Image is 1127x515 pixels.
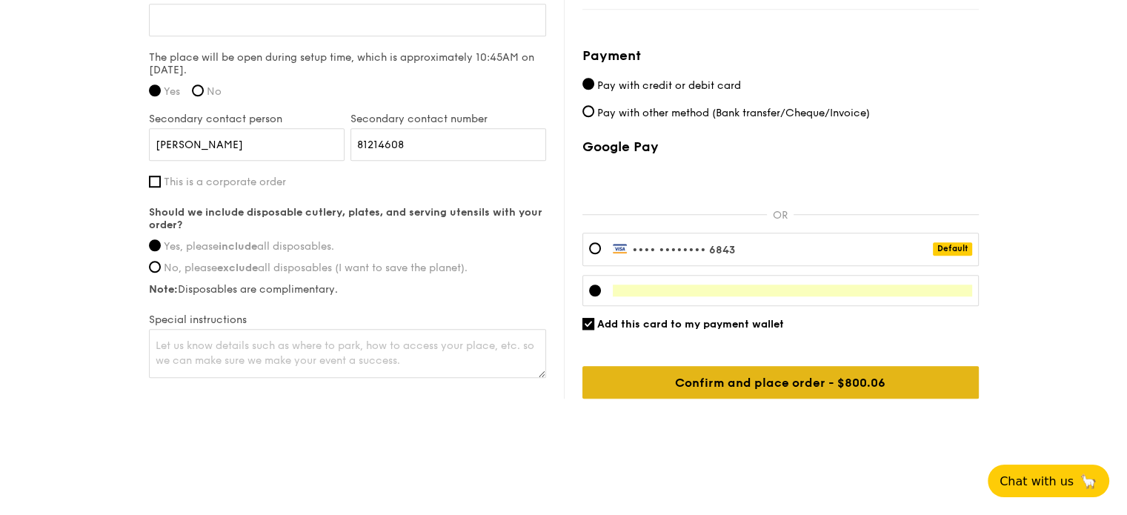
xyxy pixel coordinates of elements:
span: No, please all disposables (I want to save the planet). [164,262,468,274]
strong: include [219,240,257,253]
span: No [207,85,222,98]
input: No [192,84,204,96]
strong: Should we include disposable cutlery, plates, and serving utensils with your order? [149,206,542,231]
strong: exclude [217,262,258,274]
iframe: To enrich screen reader interactions, please activate Accessibility in Grammarly extension settings [613,285,972,296]
span: Yes [164,85,180,98]
input: Pay with credit or debit card [582,78,594,90]
span: Yes, please all disposables. [164,240,334,253]
label: •••• 6843 [613,244,735,256]
input: Pay with other method (Bank transfer/Cheque/Invoice) [582,105,594,117]
input: No, pleaseexcludeall disposables (I want to save the planet). [149,261,161,273]
span: Add this card to my payment wallet [597,318,784,330]
label: The place will be open during setup time, which is approximately 10:45AM on [DATE]. [149,51,546,76]
input: Yes [149,84,161,96]
p: OR [767,209,794,222]
span: 🦙 [1080,473,1097,490]
input: This is a corporate order [149,176,161,187]
iframe: Secure payment button frame [582,164,979,196]
span: This is a corporate order [164,176,286,188]
div: Default [933,242,972,256]
img: visa.ab3dc9b1.svg [613,243,628,253]
label: Disposables are complimentary. [149,283,546,296]
span: Pay with credit or debit card [597,79,741,92]
label: Special instructions [149,313,546,326]
h4: Payment [582,45,979,66]
label: Secondary contact number [350,113,546,125]
strong: Note: [149,283,178,296]
label: Secondary contact person [149,113,345,125]
span: •••• •••• [632,244,682,256]
input: Confirm and place order - $800.06 [582,366,979,399]
input: Yes, pleaseincludeall disposables. [149,239,161,251]
button: Chat with us🦙 [988,465,1109,497]
label: Google Pay [582,139,979,155]
span: Chat with us [1000,474,1074,488]
span: Pay with other method (Bank transfer/Cheque/Invoice) [597,107,870,119]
